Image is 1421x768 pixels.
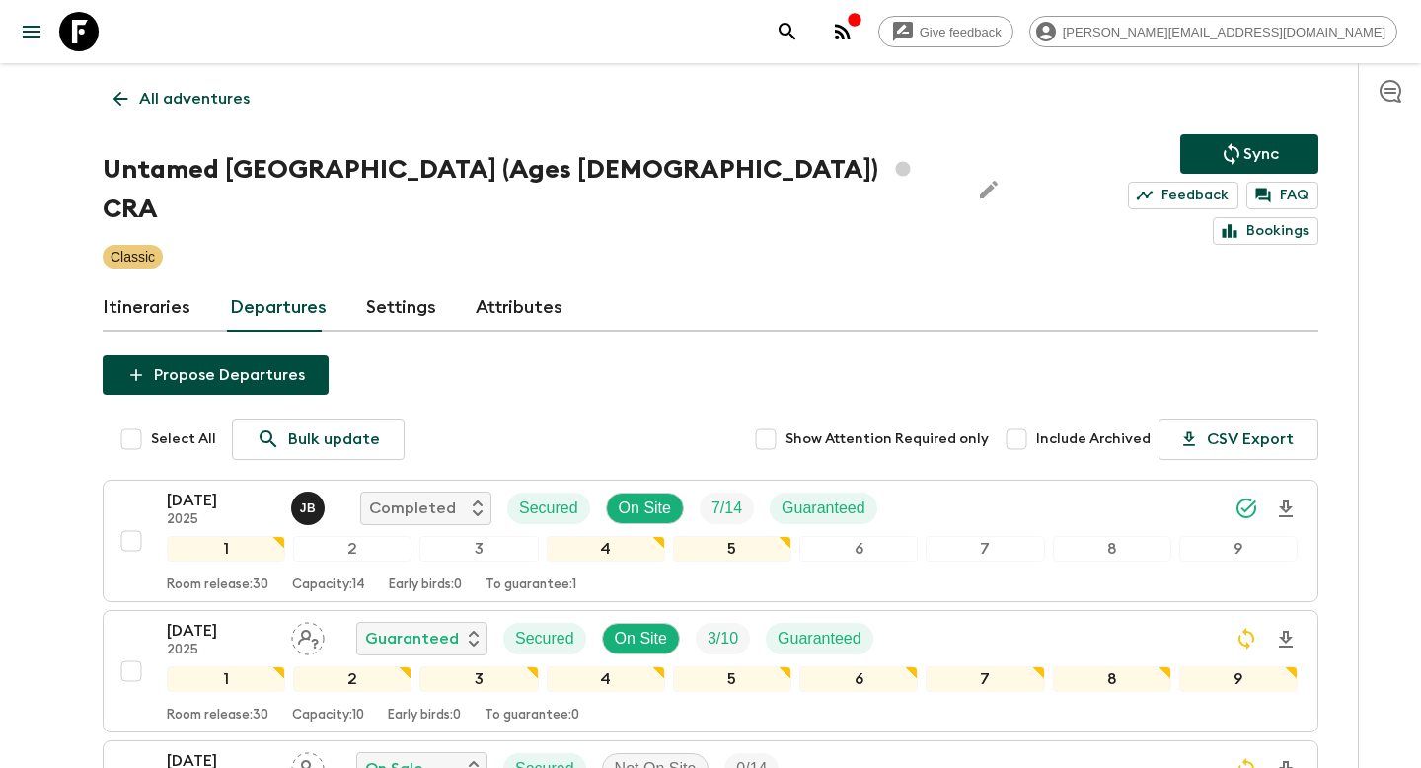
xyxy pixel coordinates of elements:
p: Classic [111,247,155,267]
span: Assign pack leader [291,628,325,644]
button: [DATE]2025Assign pack leaderGuaranteedSecuredOn SiteTrip FillGuaranteed123456789Room release:30Ca... [103,610,1318,732]
p: [DATE] [167,489,275,512]
div: 3 [419,666,538,692]
button: Propose Departures [103,355,329,395]
p: Guaranteed [778,627,861,651]
p: On Site [619,497,671,520]
p: 7 / 14 [711,497,742,520]
div: [PERSON_NAME][EMAIL_ADDRESS][DOMAIN_NAME] [1029,16,1397,47]
div: 8 [1053,666,1171,692]
h1: Untamed [GEOGRAPHIC_DATA] (Ages [DEMOGRAPHIC_DATA]) CRA [103,150,953,229]
div: Secured [503,623,586,654]
p: Sync [1243,142,1279,166]
button: CSV Export [1159,419,1318,460]
a: Feedback [1128,182,1238,209]
svg: Download Onboarding [1274,498,1298,521]
a: Bulk update [232,419,405,460]
p: 3 / 10 [708,627,738,651]
div: 8 [1053,536,1171,562]
a: Give feedback [878,16,1013,47]
button: [DATE]2025Joe BerniniCompletedSecuredOn SiteTrip FillGuaranteed123456789Room release:30Capacity:1... [103,480,1318,602]
p: 2025 [167,512,275,528]
p: 2025 [167,643,275,658]
p: Room release: 30 [167,577,268,593]
div: On Site [602,623,680,654]
div: 3 [419,536,538,562]
div: 9 [1179,536,1298,562]
div: Trip Fill [696,623,750,654]
div: 2 [293,666,411,692]
p: Early birds: 0 [389,577,462,593]
p: Capacity: 14 [292,577,365,593]
span: [PERSON_NAME][EMAIL_ADDRESS][DOMAIN_NAME] [1052,25,1396,39]
p: [DATE] [167,619,275,643]
div: Trip Fill [700,493,754,524]
a: Departures [230,284,327,332]
div: 1 [167,666,285,692]
p: Guaranteed [782,497,865,520]
div: On Site [606,493,684,524]
span: Select All [151,429,216,449]
svg: Download Onboarding [1274,628,1298,652]
div: 5 [673,666,791,692]
p: All adventures [139,87,250,111]
div: 2 [293,536,411,562]
div: 6 [799,666,918,692]
p: Early birds: 0 [388,708,461,724]
p: Completed [369,497,456,520]
div: 5 [673,536,791,562]
div: 7 [926,536,1044,562]
p: To guarantee: 0 [485,708,579,724]
div: 7 [926,666,1044,692]
button: search adventures [768,12,807,51]
div: 9 [1179,666,1298,692]
a: FAQ [1246,182,1318,209]
p: Capacity: 10 [292,708,364,724]
svg: Synced Successfully [1234,497,1258,520]
span: Include Archived [1036,429,1151,449]
div: Secured [507,493,590,524]
p: To guarantee: 1 [486,577,576,593]
p: Room release: 30 [167,708,268,724]
p: On Site [615,627,667,651]
div: 4 [547,536,665,562]
p: Secured [515,627,574,651]
svg: Sync Required - Changes detected [1234,627,1258,651]
p: Bulk update [288,427,380,451]
button: Edit Adventure Title [969,150,1009,229]
a: Itineraries [103,284,190,332]
p: Guaranteed [365,627,459,651]
div: 6 [799,536,918,562]
a: All adventures [103,79,261,118]
button: Sync adventure departures to the booking engine [1180,134,1318,174]
span: Joe Bernini [291,498,329,513]
div: 1 [167,536,285,562]
div: 4 [547,666,665,692]
span: Show Attention Required only [785,429,989,449]
span: Give feedback [909,25,1012,39]
button: menu [12,12,51,51]
a: Settings [366,284,436,332]
a: Attributes [476,284,562,332]
a: Bookings [1213,217,1318,245]
p: Secured [519,497,578,520]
